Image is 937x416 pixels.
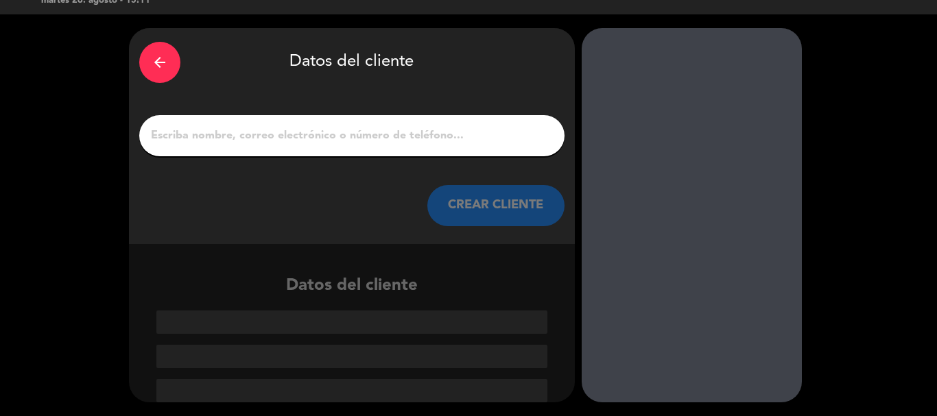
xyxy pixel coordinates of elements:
div: Datos del cliente [129,273,575,402]
div: Datos del cliente [139,38,565,86]
input: Escriba nombre, correo electrónico o número de teléfono... [150,126,554,145]
button: CREAR CLIENTE [427,185,565,226]
i: arrow_back [152,54,168,71]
